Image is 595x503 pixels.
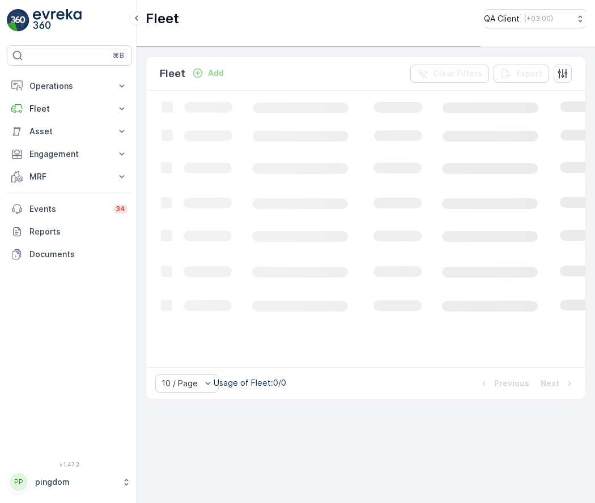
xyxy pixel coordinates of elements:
[146,10,179,28] p: Fleet
[160,66,185,82] p: Fleet
[541,378,559,389] p: Next
[29,126,109,137] p: Asset
[188,66,228,80] button: Add
[10,473,28,491] div: PP
[116,204,125,214] p: 34
[484,13,520,24] p: QA Client
[208,67,224,79] p: Add
[494,378,529,389] p: Previous
[29,226,127,237] p: Reports
[7,75,132,97] button: Operations
[29,171,109,182] p: MRF
[7,165,132,188] button: MRF
[539,377,576,390] button: Next
[7,198,132,220] a: Events34
[477,377,530,390] button: Previous
[7,461,132,468] span: v 1.47.3
[7,220,132,243] a: Reports
[113,51,124,60] p: ⌘B
[29,249,127,260] p: Documents
[29,203,107,215] p: Events
[484,9,586,28] button: QA Client(+03:00)
[35,476,116,488] p: pingdom
[433,68,482,79] p: Clear Filters
[516,68,542,79] p: Export
[29,103,109,114] p: Fleet
[7,243,132,266] a: Documents
[7,120,132,143] button: Asset
[214,377,286,389] p: Usage of Fleet : 0/0
[29,80,109,92] p: Operations
[7,470,132,494] button: PPpingdom
[410,65,489,83] button: Clear Filters
[29,148,109,160] p: Engagement
[7,97,132,120] button: Fleet
[7,143,132,165] button: Engagement
[33,9,82,32] img: logo_light-DOdMpM7g.png
[494,65,549,83] button: Export
[7,9,29,32] img: logo
[524,14,553,23] p: ( +03:00 )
